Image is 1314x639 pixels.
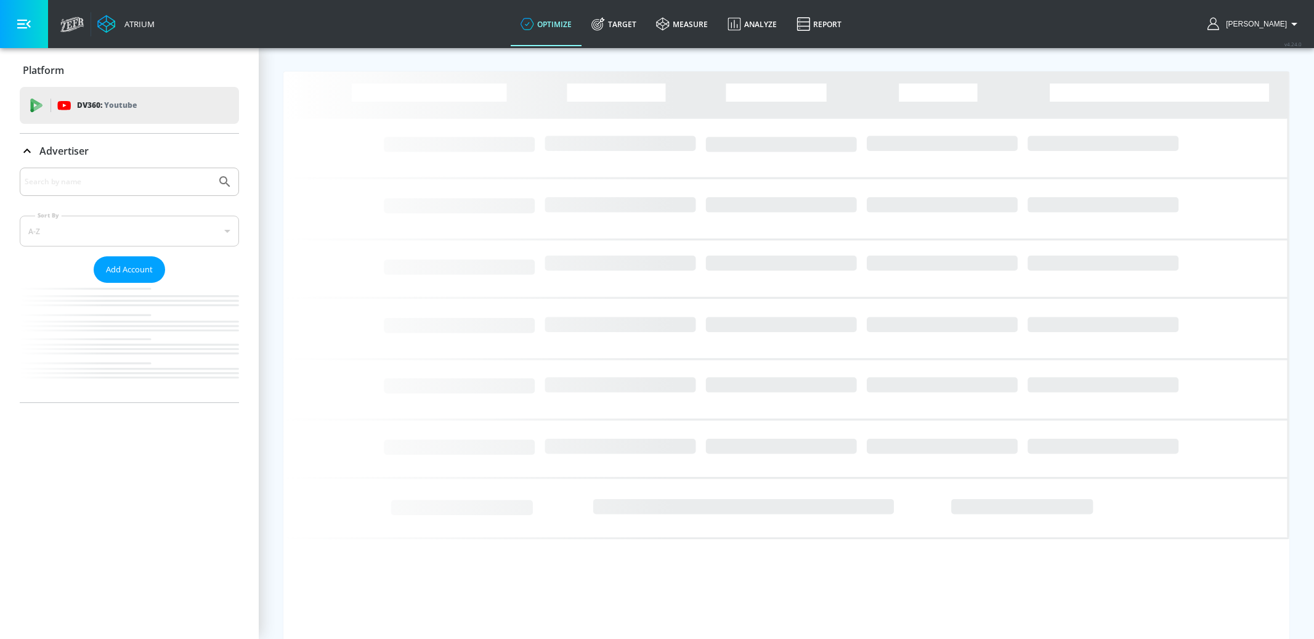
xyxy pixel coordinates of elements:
[77,99,137,112] p: DV360:
[39,144,89,158] p: Advertiser
[646,2,718,46] a: measure
[1284,41,1302,47] span: v 4.24.0
[511,2,582,46] a: optimize
[97,15,155,33] a: Atrium
[25,174,211,190] input: Search by name
[20,216,239,246] div: A-Z
[582,2,646,46] a: Target
[1221,20,1287,28] span: login as: casey.cohen@zefr.com
[120,18,155,30] div: Atrium
[35,211,62,219] label: Sort By
[106,263,153,277] span: Add Account
[23,63,64,77] p: Platform
[104,99,137,112] p: Youtube
[94,256,165,283] button: Add Account
[787,2,851,46] a: Report
[718,2,787,46] a: Analyze
[20,53,239,88] div: Platform
[20,168,239,402] div: Advertiser
[20,283,239,402] nav: list of Advertiser
[20,87,239,124] div: DV360: Youtube
[20,134,239,168] div: Advertiser
[1207,17,1302,31] button: [PERSON_NAME]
